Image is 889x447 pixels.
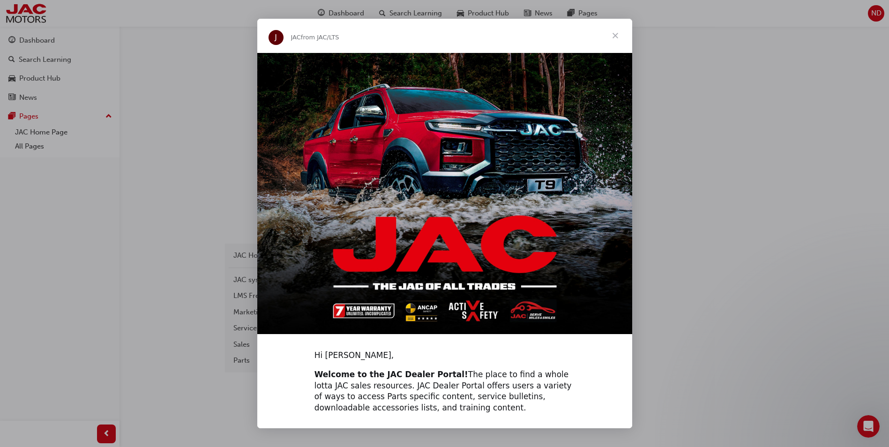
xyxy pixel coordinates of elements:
[314,370,468,379] b: Welcome to the JAC Dealer Portal!
[269,30,284,45] div: Profile image for JAC
[291,34,301,41] span: JAC
[301,34,339,41] span: from JAC/LTS
[314,350,575,361] div: Hi [PERSON_NAME],
[598,19,632,52] span: Close
[314,369,575,414] div: The place to find a whole lotta JAC sales resources. JAC Dealer Portal offers users a variety of ...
